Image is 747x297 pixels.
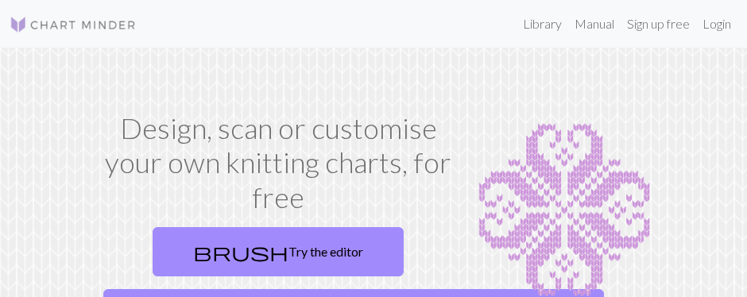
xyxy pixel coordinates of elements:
[10,15,137,34] img: Logo
[517,8,568,40] a: Library
[193,241,288,263] span: brush
[621,8,696,40] a: Sign up free
[153,227,404,276] a: Try the editor
[696,8,737,40] a: Login
[568,8,621,40] a: Manual
[97,111,459,214] h1: Design, scan or customise your own knitting charts, for free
